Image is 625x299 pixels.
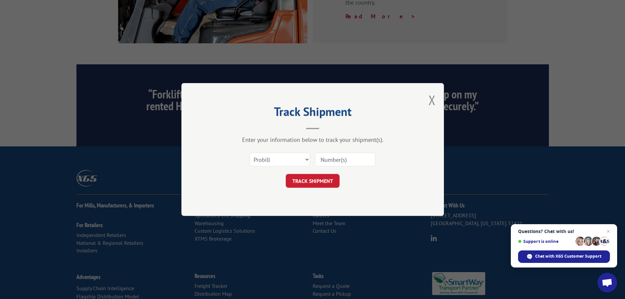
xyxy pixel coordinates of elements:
[286,174,340,188] button: TRACK SHIPMENT
[518,229,610,234] span: Questions? Chat with us!
[604,227,612,235] span: Close chat
[214,136,411,143] div: Enter your information below to track your shipment(s).
[428,91,436,109] button: Close modal
[518,239,573,244] span: Support is online
[535,253,601,259] span: Chat with XGS Customer Support
[214,107,411,119] h2: Track Shipment
[518,250,610,263] div: Chat with XGS Customer Support
[597,273,617,292] div: Open chat
[315,153,375,166] input: Number(s)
